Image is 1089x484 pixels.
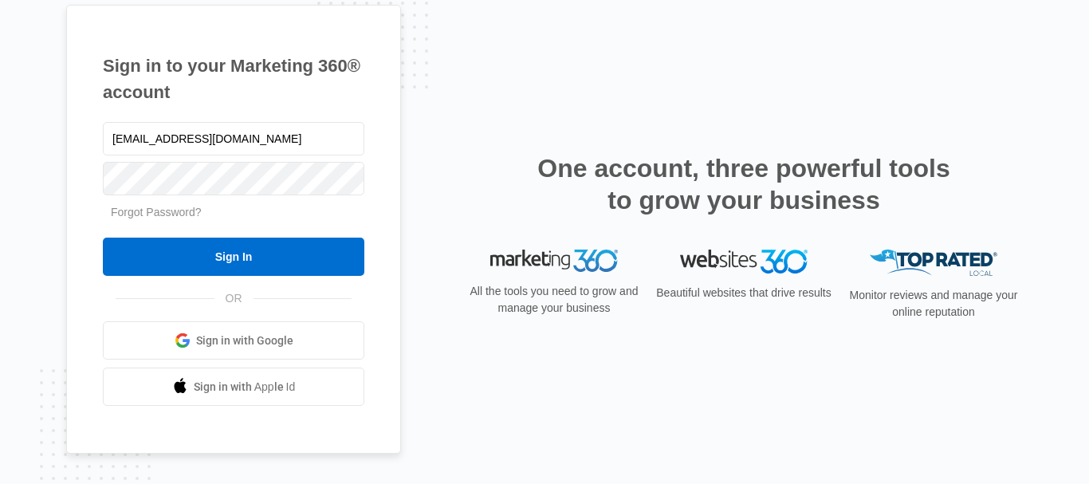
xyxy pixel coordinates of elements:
p: All the tools you need to grow and manage your business [465,283,643,317]
img: Top Rated Local [870,250,997,276]
img: Websites 360 [680,250,808,273]
img: Marketing 360 [490,250,618,272]
p: Beautiful websites that drive results [655,285,833,301]
h2: One account, three powerful tools to grow your business [533,152,955,216]
input: Sign In [103,238,364,276]
a: Sign in with Apple Id [103,368,364,406]
span: Sign in with Apple Id [194,379,296,395]
p: Monitor reviews and manage your online reputation [844,287,1023,321]
span: Sign in with Google [196,333,293,349]
h1: Sign in to your Marketing 360® account [103,53,364,105]
input: Email [103,122,364,155]
span: OR [214,290,254,307]
a: Sign in with Google [103,321,364,360]
a: Forgot Password? [111,206,202,218]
